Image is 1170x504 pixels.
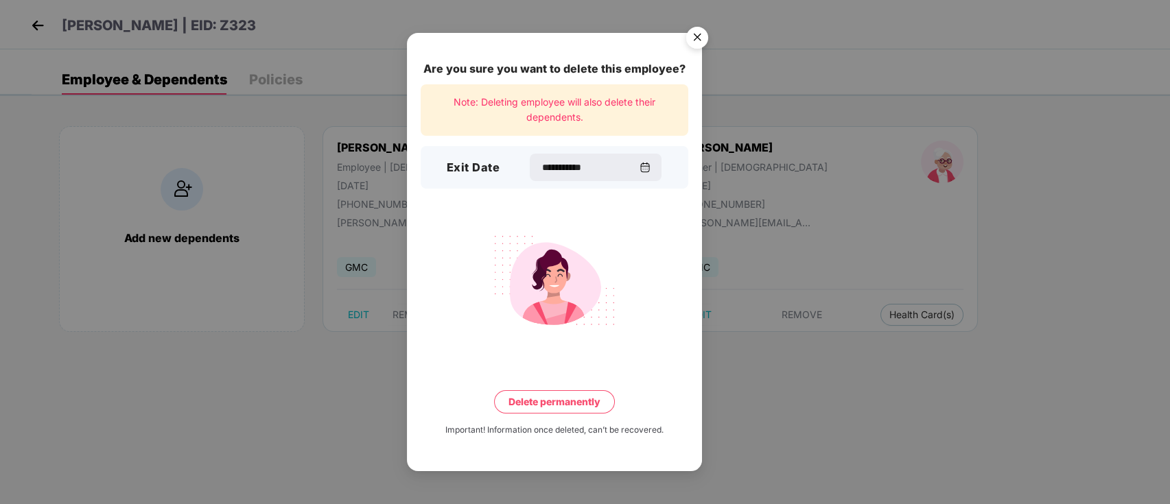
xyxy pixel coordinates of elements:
img: svg+xml;base64,PHN2ZyB4bWxucz0iaHR0cDovL3d3dy53My5vcmcvMjAwMC9zdmciIHdpZHRoPSIyMjQiIGhlaWdodD0iMT... [478,227,631,334]
div: Note: Deleting employee will also delete their dependents. [421,84,688,136]
div: Are you sure you want to delete this employee? [421,60,688,77]
button: Close [678,20,715,57]
img: svg+xml;base64,PHN2ZyBpZD0iQ2FsZW5kYXItMzJ4MzIiIHhtbG5zPSJodHRwOi8vd3d3LnczLm9yZy8yMDAwL3N2ZyIgd2... [640,162,651,173]
h3: Exit Date [447,159,500,177]
div: Important! Information once deleted, can’t be recovered. [445,424,664,437]
button: Delete permanently [494,390,615,413]
img: svg+xml;base64,PHN2ZyB4bWxucz0iaHR0cDovL3d3dy53My5vcmcvMjAwMC9zdmciIHdpZHRoPSI1NiIgaGVpZ2h0PSI1Ni... [678,21,716,59]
